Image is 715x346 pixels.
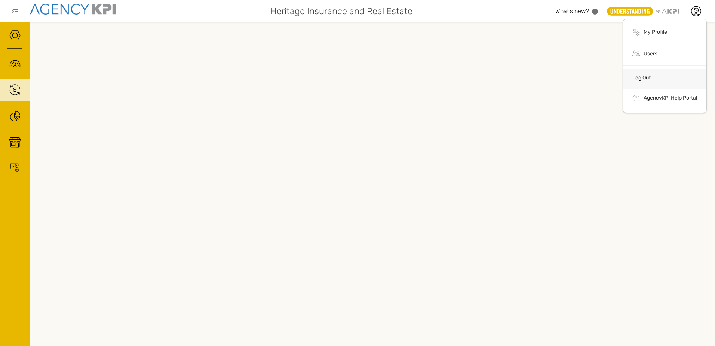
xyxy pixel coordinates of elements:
[644,29,667,35] a: My Profile
[555,7,589,15] span: What’s new?
[632,75,651,81] a: Log Out
[270,4,412,18] span: Heritage Insurance and Real Estate
[30,4,116,15] img: agencykpi-logo-550x69-2d9e3fa8.png
[644,95,697,101] a: AgencyKPI Help Portal
[644,51,657,57] a: Users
